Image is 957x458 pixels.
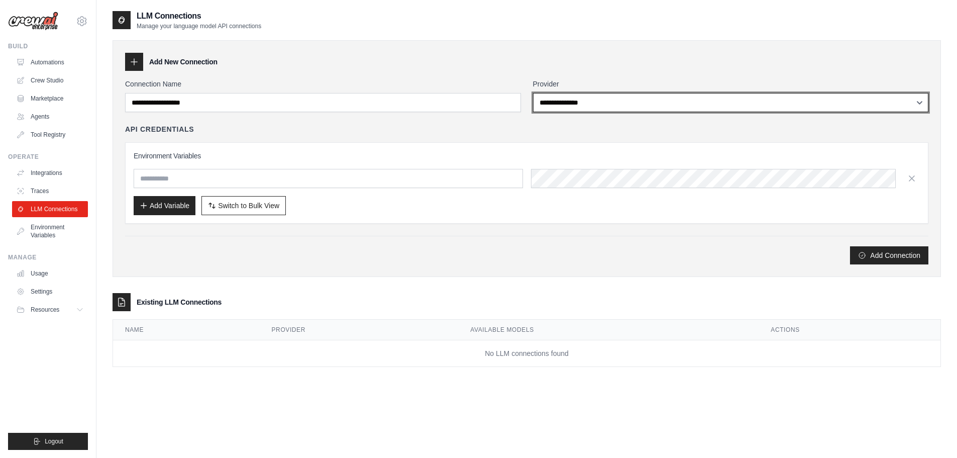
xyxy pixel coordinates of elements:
a: Automations [12,54,88,70]
label: Provider [533,79,929,89]
span: Logout [45,437,63,445]
a: Crew Studio [12,72,88,88]
span: Resources [31,306,59,314]
span: Switch to Bulk View [218,201,279,211]
a: Usage [12,265,88,282]
a: Agents [12,109,88,125]
div: Manage [8,253,88,261]
h3: Add New Connection [149,57,218,67]
div: Operate [8,153,88,161]
button: Logout [8,433,88,450]
a: Traces [12,183,88,199]
h3: Existing LLM Connections [137,297,222,307]
h3: Environment Variables [134,151,920,161]
th: Available Models [458,320,759,340]
label: Connection Name [125,79,521,89]
th: Provider [260,320,459,340]
h2: LLM Connections [137,10,261,22]
a: Settings [12,284,88,300]
a: LLM Connections [12,201,88,217]
td: No LLM connections found [113,340,940,367]
h4: API Credentials [125,124,194,134]
button: Add Connection [850,246,928,264]
a: Tool Registry [12,127,88,143]
p: Manage your language model API connections [137,22,261,30]
a: Environment Variables [12,219,88,243]
button: Resources [12,302,88,318]
button: Switch to Bulk View [201,196,286,215]
img: Logo [8,12,58,31]
button: Add Variable [134,196,195,215]
th: Name [113,320,260,340]
a: Marketplace [12,90,88,107]
th: Actions [759,320,940,340]
a: Integrations [12,165,88,181]
div: Build [8,42,88,50]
